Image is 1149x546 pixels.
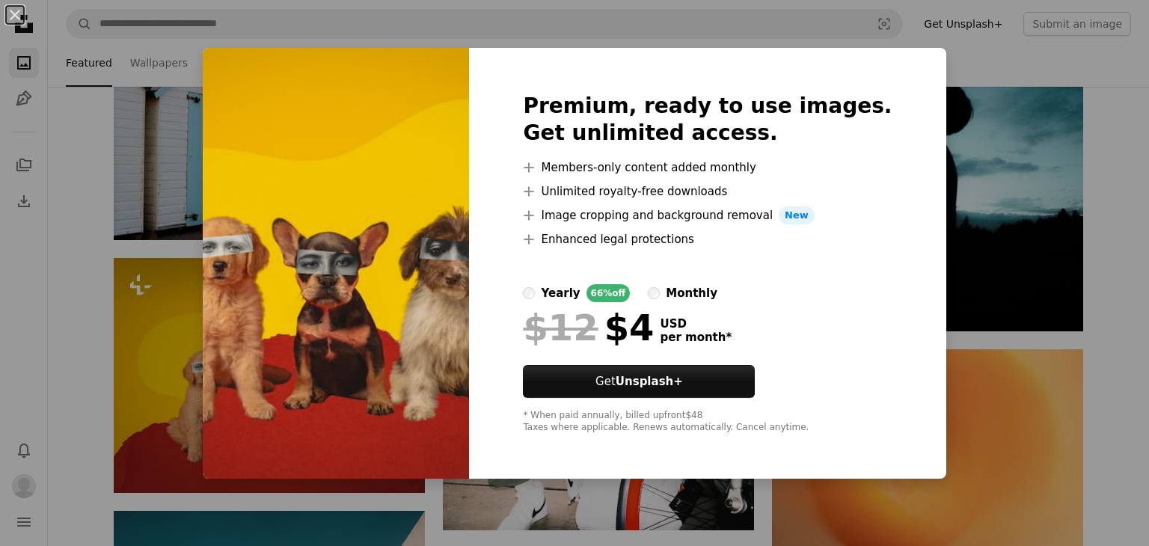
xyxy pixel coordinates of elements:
[523,230,892,248] li: Enhanced legal protections
[616,375,683,388] strong: Unsplash+
[523,93,892,147] h2: Premium, ready to use images. Get unlimited access.
[523,308,598,347] span: $12
[523,410,892,434] div: * When paid annually, billed upfront $48 Taxes where applicable. Renews automatically. Cancel any...
[666,284,717,302] div: monthly
[660,317,732,331] span: USD
[203,48,469,479] img: premium_photo-1756383544375-2705f502b1e8
[523,159,892,177] li: Members-only content added monthly
[648,287,660,299] input: monthly
[523,182,892,200] li: Unlimited royalty-free downloads
[523,308,654,347] div: $4
[660,331,732,344] span: per month *
[541,284,580,302] div: yearly
[523,287,535,299] input: yearly66%off
[779,206,815,224] span: New
[586,284,631,302] div: 66% off
[523,206,892,224] li: Image cropping and background removal
[523,365,755,398] a: GetUnsplash+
